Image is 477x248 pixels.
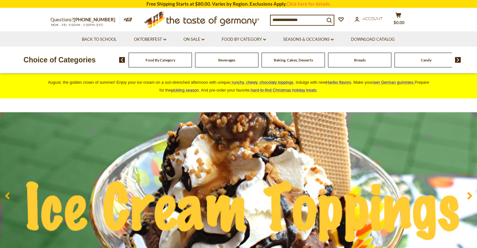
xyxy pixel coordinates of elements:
[82,36,117,43] a: Back to School
[171,88,199,92] a: pickling season
[232,80,293,85] span: runchy, chewy, chocolaty toppings
[251,88,317,92] a: hard-to-find Christmas holiday treats
[50,23,104,27] span: MON - FRI, 9:00AM - 5:00PM (EST)
[389,12,408,28] button: $0.00
[326,80,351,85] a: Haribo flavors
[74,17,115,22] a: [PHONE_NUMBER]
[230,80,294,85] a: crunchy, chewy, chocolaty toppings
[286,1,331,7] a: Click here for details.
[218,58,235,62] a: Beverages
[421,58,432,62] a: Candy
[283,36,334,43] a: Seasons & Occasions
[48,80,429,92] span: August, the golden crown of summer! Enjoy your ice cream on a sun-drenched afternoon with unique ...
[363,16,383,21] span: Account
[394,20,405,25] span: $0.00
[373,80,414,85] span: own German gummies
[146,58,175,62] a: Food By Category
[183,36,204,43] a: On Sale
[50,16,120,24] p: Questions?
[274,58,313,62] a: Baking, Cakes, Desserts
[251,88,318,92] span: .
[455,57,461,63] img: next arrow
[351,36,395,43] a: Download Catalog
[355,15,383,22] a: Account
[354,58,366,62] a: Breads
[373,80,415,85] a: own German gummies.
[134,36,166,43] a: Oktoberfest
[119,57,125,63] img: previous arrow
[222,36,266,43] a: Food By Category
